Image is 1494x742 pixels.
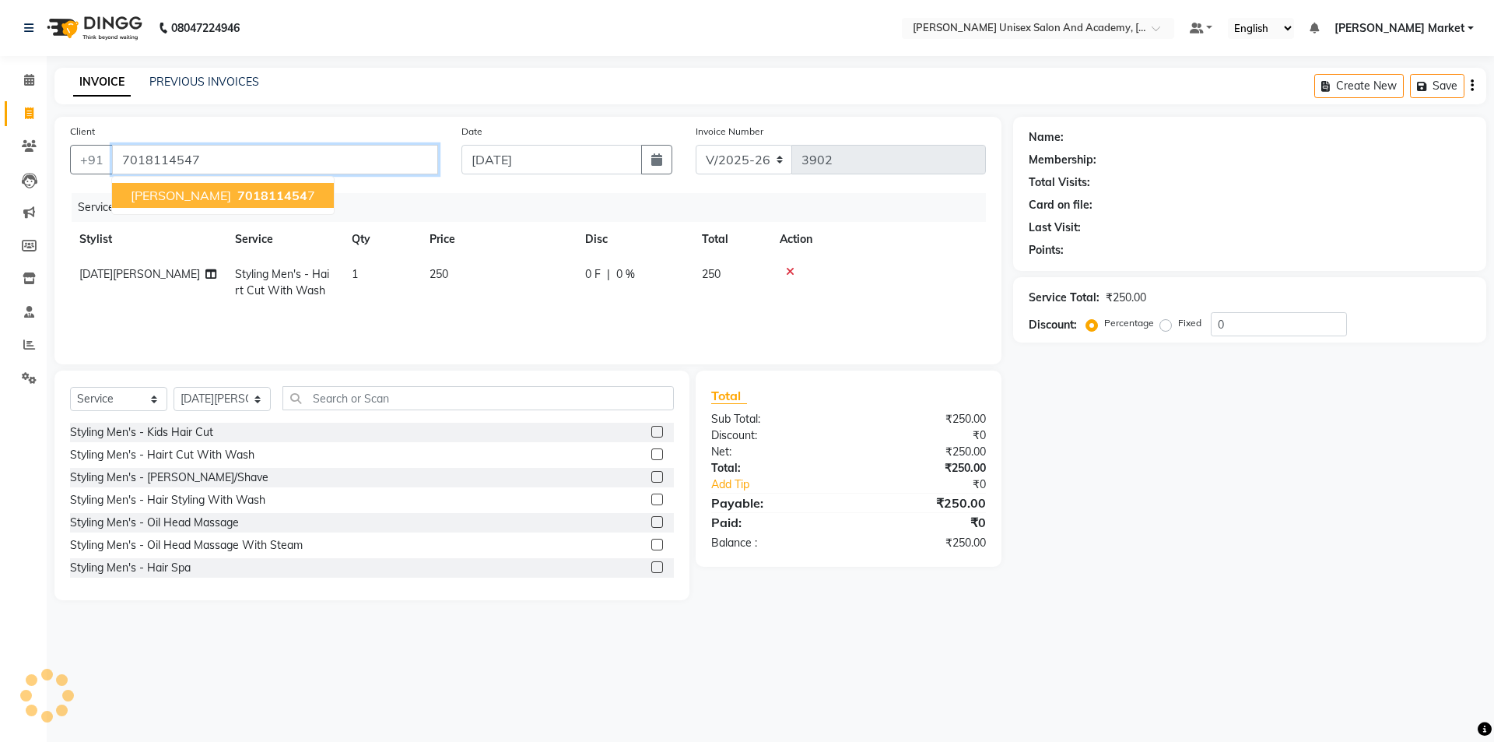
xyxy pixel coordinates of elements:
span: Styling Men's - Hairt Cut With Wash [235,267,329,297]
div: Styling Men's - Oil Head Massage [70,515,239,531]
span: 250 [430,267,448,281]
th: Qty [342,222,420,257]
span: 0 % [616,266,635,283]
button: +91 [70,145,114,174]
span: [PERSON_NAME] Market [1334,20,1464,37]
div: ₹0 [873,476,997,493]
div: ₹250.00 [848,444,997,460]
label: Date [461,125,482,139]
div: Balance : [700,535,848,551]
div: Styling Men's - Hair Spa [70,560,191,576]
span: | [607,266,610,283]
div: Total Visits: [1029,174,1090,191]
th: Service [226,222,342,257]
th: Price [420,222,576,257]
img: logo [40,6,146,50]
div: Service Total: [1029,290,1099,306]
div: Styling Men's - Kids Hair Cut [70,424,213,441]
div: Last Visit: [1029,220,1081,236]
span: [DATE][PERSON_NAME] [79,267,200,281]
input: Search or Scan [282,386,674,410]
span: 250 [702,267,721,281]
button: Create New [1314,74,1404,98]
label: Percentage [1104,316,1154,330]
label: Client [70,125,95,139]
div: Name: [1029,129,1064,146]
div: ₹250.00 [848,494,997,512]
div: Points: [1029,242,1064,258]
span: 0 F [585,266,601,283]
div: Card on file: [1029,197,1092,213]
a: INVOICE [73,69,131,97]
div: Discount: [700,427,848,444]
div: Membership: [1029,152,1096,168]
div: ₹250.00 [1106,290,1146,306]
div: ₹250.00 [848,535,997,551]
div: Styling Men's - [PERSON_NAME]/Shave [70,469,268,486]
span: 1 [352,267,358,281]
ngb-highlight: 7 [234,188,315,203]
div: ₹0 [848,513,997,532]
div: Payable: [700,494,848,512]
label: Invoice Number [696,125,763,139]
b: 08047224946 [171,6,240,50]
button: Save [1410,74,1464,98]
div: Styling Men's - Hairt Cut With Wash [70,447,254,463]
th: Action [770,222,986,257]
div: ₹250.00 [848,411,997,427]
div: ₹0 [848,427,997,444]
div: ₹250.00 [848,460,997,476]
th: Disc [576,222,693,257]
input: Search by Name/Mobile/Email/Code [112,145,438,174]
span: Total [711,388,747,404]
label: Fixed [1178,316,1201,330]
div: Services [72,193,998,222]
div: Sub Total: [700,411,848,427]
div: Styling Men's - Oil Head Massage With Steam [70,537,303,554]
div: Paid: [700,513,848,532]
span: [PERSON_NAME] [131,188,231,203]
div: Styling Men's - Hair Styling With Wash [70,492,265,508]
th: Total [693,222,770,257]
div: Discount: [1029,317,1077,333]
div: Net: [700,444,848,460]
a: Add Tip [700,476,873,493]
div: Total: [700,460,848,476]
span: 701811454 [237,188,307,203]
th: Stylist [70,222,226,257]
a: PREVIOUS INVOICES [149,75,259,89]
